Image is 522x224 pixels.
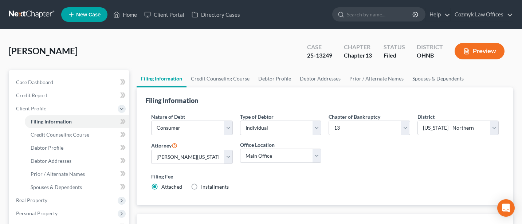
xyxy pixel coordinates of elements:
span: Filing Information [31,118,72,125]
span: Case Dashboard [16,79,53,85]
div: 25-13249 [307,51,332,60]
span: Debtor Profile [31,145,63,151]
a: Filing Information [137,70,187,87]
div: Chapter [344,51,372,60]
div: OHNB [417,51,443,60]
label: Nature of Debt [151,113,185,121]
label: District [417,113,435,121]
a: Prior / Alternate Names [25,168,129,181]
div: Chapter [344,43,372,51]
a: Directory Cases [188,8,244,21]
span: 13 [365,52,372,59]
a: Case Dashboard [10,76,129,89]
label: Type of Debtor [240,113,274,121]
a: Debtor Addresses [295,70,345,87]
a: Credit Counseling Course [187,70,254,87]
label: Filing Fee [151,173,499,180]
a: Filing Information [25,115,129,128]
span: Real Property [16,197,47,203]
span: Installments [201,184,229,190]
div: Open Intercom Messenger [497,199,515,217]
label: Attorney [151,141,177,150]
span: New Case [76,12,101,17]
input: Search by name... [347,8,413,21]
a: Cozmyk Law Offices [451,8,513,21]
span: Credit Report [16,92,47,98]
span: Debtor Addresses [31,158,71,164]
div: District [417,43,443,51]
span: Spouses & Dependents [31,184,82,190]
div: Case [307,43,332,51]
div: Filing Information [145,96,198,105]
div: Status [384,43,405,51]
a: Prior / Alternate Names [345,70,408,87]
span: Attached [161,184,182,190]
button: Preview [455,43,505,59]
span: Client Profile [16,105,46,111]
a: Help [426,8,450,21]
a: Credit Report [10,89,129,102]
label: Chapter of Bankruptcy [329,113,380,121]
a: Credit Counseling Course [25,128,129,141]
span: Credit Counseling Course [31,131,89,138]
a: Debtor Profile [254,70,295,87]
label: Office Location [240,141,275,149]
a: Home [110,8,141,21]
a: Debtor Profile [25,141,129,154]
span: Personal Property [16,210,58,216]
a: Client Portal [141,8,188,21]
a: Debtor Addresses [25,154,129,168]
span: [PERSON_NAME] [9,46,78,56]
a: Spouses & Dependents [408,70,468,87]
span: Prior / Alternate Names [31,171,85,177]
a: Spouses & Dependents [25,181,129,194]
div: Filed [384,51,405,60]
